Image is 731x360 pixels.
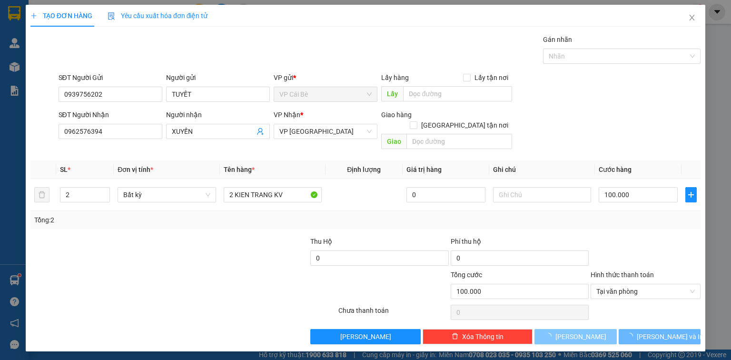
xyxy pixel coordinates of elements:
[543,36,572,43] label: Gán nhãn
[30,12,92,20] span: TẠO ĐƠN HÀNG
[619,329,701,344] button: [PERSON_NAME] và In
[279,87,372,101] span: VP Cái Bè
[310,238,332,245] span: Thu Hộ
[591,271,654,279] label: Hình thức thanh toán
[599,166,632,173] span: Cước hàng
[102,189,108,195] span: up
[102,196,108,201] span: down
[381,74,409,81] span: Lấy hàng
[99,188,109,195] span: Increase Value
[451,236,589,250] div: Phí thu hộ
[685,187,697,202] button: plus
[381,86,403,101] span: Lấy
[123,188,210,202] span: Bất kỳ
[555,331,606,342] span: [PERSON_NAME]
[108,12,115,20] img: icon
[279,124,372,139] span: VP Sài Gòn
[59,72,162,83] div: SĐT Người Gửi
[257,128,264,135] span: user-add
[493,187,591,202] input: Ghi Chú
[224,166,255,173] span: Tên hàng
[224,187,322,202] input: VD: Bàn, Ghế
[545,333,555,340] span: loading
[626,333,637,340] span: loading
[274,72,377,83] div: VP gửi
[310,329,420,344] button: [PERSON_NAME]
[596,284,695,299] span: Tại văn phòng
[381,134,406,149] span: Giao
[452,333,458,340] span: delete
[59,110,162,120] div: SĐT Người Nhận
[451,271,482,279] span: Tổng cước
[489,160,595,179] th: Ghi chú
[30,12,37,19] span: plus
[637,331,703,342] span: [PERSON_NAME] và In
[403,86,512,101] input: Dọc đường
[462,331,504,342] span: Xóa Thông tin
[688,14,696,21] span: close
[534,329,617,344] button: [PERSON_NAME]
[108,12,208,20] span: Yêu cầu xuất hóa đơn điện tử
[166,72,270,83] div: Người gửi
[679,5,705,31] button: Close
[99,195,109,202] span: Decrease Value
[347,166,381,173] span: Định lượng
[34,187,49,202] button: delete
[34,215,283,225] div: Tổng: 2
[423,329,533,344] button: deleteXóa Thông tin
[417,120,512,130] span: [GEOGRAPHIC_DATA] tận nơi
[690,289,695,294] span: close-circle
[274,111,300,119] span: VP Nhận
[166,110,270,120] div: Người nhận
[686,191,696,199] span: plus
[60,166,68,173] span: SL
[471,72,512,83] span: Lấy tận nơi
[406,166,442,173] span: Giá trị hàng
[406,134,512,149] input: Dọc đường
[337,305,449,322] div: Chưa thanh toán
[406,187,485,202] input: 0
[340,331,391,342] span: [PERSON_NAME]
[381,111,412,119] span: Giao hàng
[118,166,153,173] span: Đơn vị tính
